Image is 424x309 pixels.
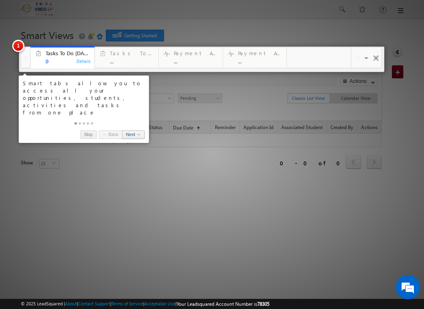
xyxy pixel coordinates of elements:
[99,130,122,139] a: ← Back
[21,300,269,308] span: © 2025 LeadSquared | | | | |
[257,301,269,307] span: 78305
[65,301,77,306] a: About
[23,80,145,116] div: Smart tabs allow you to access all your opportunities, students, activities and tasks from one place
[238,58,282,64] div: ...
[111,250,148,261] em: Start Chat
[110,50,154,56] div: Tasks To Do This Week
[14,43,34,53] img: d_60004797649_company_0_60004797649
[78,301,110,306] a: Contact Support
[174,58,218,64] div: ...
[94,48,159,68] a: Tasks To Do This Week...
[76,57,92,65] div: Details
[110,58,154,64] div: ...
[11,75,149,243] textarea: Type your message and hit 'Enter'
[238,50,282,56] div: Payment Activities All time
[46,50,90,56] div: Tasks To Do [DATE]
[223,48,287,68] a: Payment Activities All time...
[111,301,143,306] a: Terms of Service
[122,130,145,139] a: Next →
[177,301,269,307] span: Your Leadsquared Account Number is
[144,301,175,306] a: Acceptable Use
[42,43,137,53] div: Chat with us now
[133,4,153,24] div: Minimize live chat window
[46,58,90,64] div: 0
[12,40,24,52] span: 1
[30,46,95,69] a: Tasks To Do [DATE]0Details
[158,48,223,68] a: Payment Activities [DATE]...
[174,50,218,56] div: Payment Activities [DATE]
[80,130,97,139] a: Skip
